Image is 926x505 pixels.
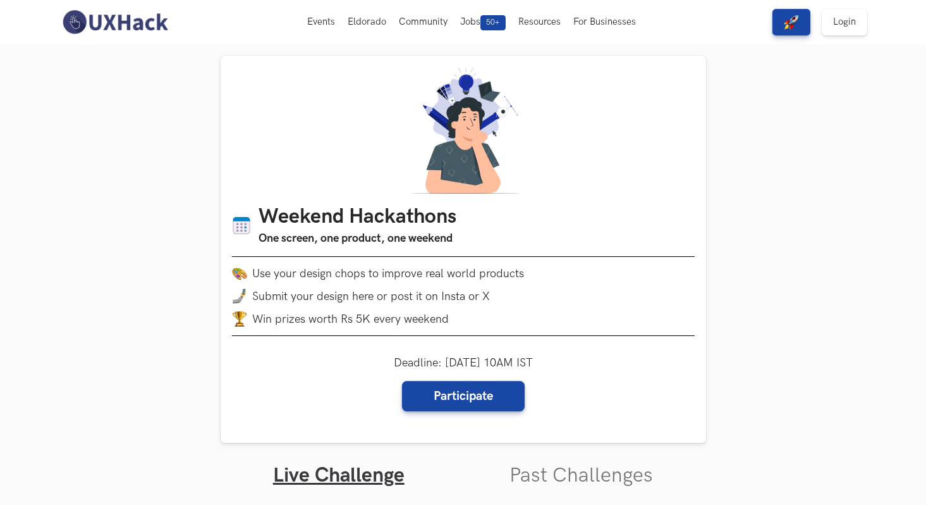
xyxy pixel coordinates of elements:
[480,15,506,30] span: 50+
[232,289,247,304] img: mobile-in-hand.png
[402,381,525,411] a: Participate
[252,290,490,303] span: Submit your design here or post it on Insta or X
[232,266,695,281] li: Use your design chops to improve real world products
[394,356,533,411] div: Deadline: [DATE] 10AM IST
[259,230,456,247] h3: One screen, one product, one weekend
[232,266,247,281] img: palette.png
[273,463,405,488] a: Live Challenge
[232,311,695,327] li: Win prizes worth Rs 5K every weekend
[403,67,524,194] img: A designer thinking
[784,15,799,30] img: rocket
[259,205,456,230] h1: Weekend Hackathons
[59,9,171,35] img: UXHack-logo.png
[509,463,653,488] a: Past Challenges
[221,443,706,488] ul: Tabs Interface
[232,311,247,327] img: trophy.png
[822,9,867,35] a: Login
[232,216,251,235] img: Calendar icon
